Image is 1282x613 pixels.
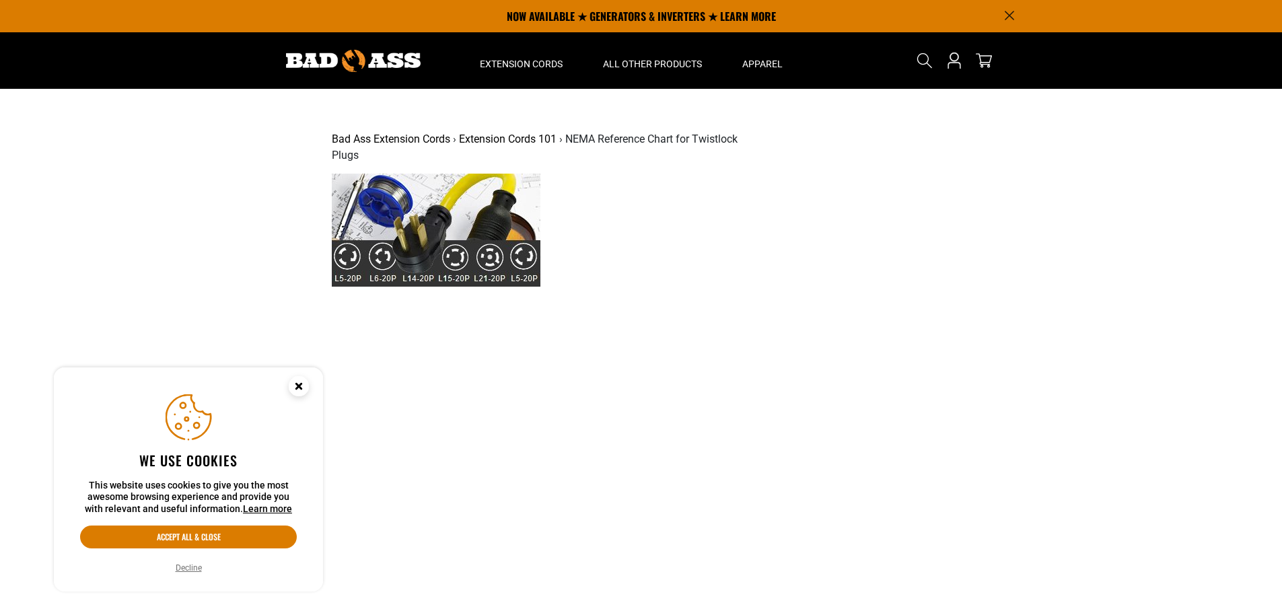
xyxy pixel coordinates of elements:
[332,133,738,161] span: NEMA Reference Chart for Twistlock Plugs
[80,480,297,515] p: This website uses cookies to give you the most awesome browsing experience and provide you with r...
[453,133,456,145] span: ›
[459,133,557,145] a: Extension Cords 101
[332,131,744,164] nav: breadcrumbs
[742,58,783,70] span: Apparel
[80,452,297,469] h2: We use cookies
[332,133,450,145] a: Bad Ass Extension Cords
[286,50,421,72] img: Bad Ass Extension Cords
[54,367,323,592] aside: Cookie Consent
[332,174,540,287] img: NEMA Reference Chart for Twistlock Plugs
[172,561,206,575] button: Decline
[460,32,583,89] summary: Extension Cords
[914,50,935,71] summary: Search
[243,503,292,514] a: Learn more
[559,133,563,145] span: ›
[603,58,702,70] span: All Other Products
[480,58,563,70] span: Extension Cords
[722,32,803,89] summary: Apparel
[583,32,722,89] summary: All Other Products
[80,526,297,548] button: Accept all & close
